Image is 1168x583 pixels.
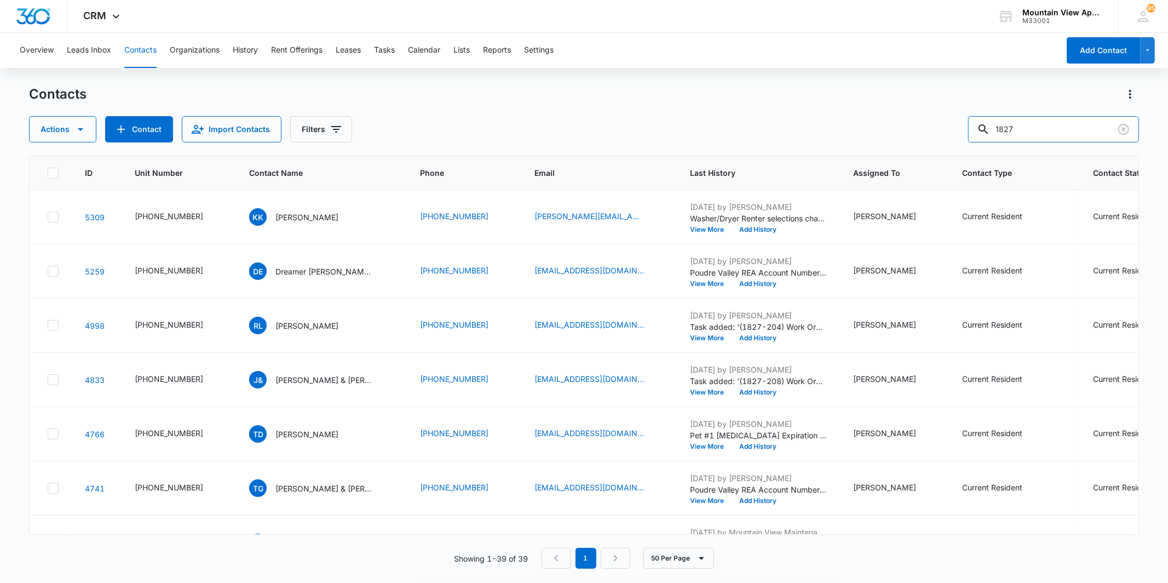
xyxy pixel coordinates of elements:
[534,265,664,278] div: Email - dreameresparza@gmail.com - Select to Edit Field
[420,210,488,222] a: [PHONE_NUMBER]
[643,548,714,569] button: 50 Per Page
[690,472,827,484] p: [DATE] by [PERSON_NAME]
[1067,37,1141,64] button: Add Contact
[249,317,267,334] span: RL
[249,371,267,388] span: J&
[420,265,508,278] div: Phone - (970) 473-5782 - Select to Edit Field
[534,210,664,224] div: Email - kelley.kimberly92@gmail.com - Select to Edit Field
[420,373,508,386] div: Phone - (970) 290-9516 - Select to Edit Field
[853,373,936,386] div: Assigned To - Makenna Berry - Select to Edit Field
[732,335,784,341] button: Add History
[249,425,358,443] div: Contact Name - Tiffany Dodson - Select to Edit Field
[275,483,374,494] p: [PERSON_NAME] & [PERSON_NAME]
[249,425,267,443] span: TD
[853,265,936,278] div: Assigned To - Kaitlyn Mendoza - Select to Edit Field
[84,10,107,21] span: CRM
[690,335,732,341] button: View More
[732,281,784,287] button: Add History
[853,427,916,439] div: [PERSON_NAME]
[135,265,223,278] div: Unit Number - 545-1827-205 - Select to Edit Field
[534,482,644,493] a: [EMAIL_ADDRESS][DOMAIN_NAME]
[408,33,440,68] button: Calendar
[576,548,596,569] em: 1
[690,389,732,396] button: View More
[690,201,827,213] p: [DATE] by [PERSON_NAME]
[420,482,508,495] div: Phone - (720) 388-3614 - Select to Edit Field
[105,116,173,142] button: Add Contact
[182,116,281,142] button: Import Contacts
[135,482,223,495] div: Unit Number - 545-1827-307 - Select to Edit Field
[420,373,488,385] a: [PHONE_NUMBER]
[690,430,827,441] p: Pet #1 [MEDICAL_DATA] Expiration Date changed to [DATE].
[524,33,554,68] button: Settings
[420,167,492,179] span: Phone
[275,212,338,223] p: [PERSON_NAME]
[962,482,1022,493] div: Current Resident
[962,210,1042,224] div: Contact Type - Current Resident - Select to Edit Field
[336,33,361,68] button: Leases
[534,427,664,441] div: Email - chandlerdemmitt10@gmail.com - Select to Edit Field
[534,319,644,330] a: [EMAIL_ADDRESS][DOMAIN_NAME]
[534,482,664,495] div: Email - pokhareligurung@gmail.com - Select to Edit Field
[135,427,203,439] div: [PHONE_NUMBER]
[690,375,827,387] p: Task added: '(1827-208) Work Order '
[124,33,157,68] button: Contacts
[690,443,732,450] button: View More
[135,427,223,441] div: Unit Number - 545-1827-308 - Select to Edit Field
[85,213,105,222] a: Navigate to contact details page for Kimberly Kelley
[85,484,105,493] a: Navigate to contact details page for Tej Gurung & Ramala Tamang
[453,33,470,68] button: Lists
[968,116,1139,142] input: Search Contacts
[85,430,105,439] a: Navigate to contact details page for Tiffany Dodson
[249,479,394,497] div: Contact Name - Tej Gurung & Ramala Tamang - Select to Edit Field
[67,33,111,68] button: Leads Inbox
[962,319,1022,330] div: Current Resident
[853,167,920,179] span: Assigned To
[962,373,1042,386] div: Contact Type - Current Resident - Select to Edit Field
[290,116,352,142] button: Filters
[534,319,664,332] div: Email - robinlawrence20@gmail.com - Select to Edit Field
[483,33,511,68] button: Reports
[1147,4,1155,13] div: notifications count
[29,86,87,102] h1: Contacts
[249,371,394,388] div: Contact Name - Jenny & Steven Phelps - Select to Edit Field
[135,373,203,385] div: [PHONE_NUMBER]
[853,373,916,385] div: [PERSON_NAME]
[534,265,644,276] a: [EMAIL_ADDRESS][DOMAIN_NAME]
[962,319,1042,332] div: Contact Type - Current Resident - Select to Edit Field
[275,320,338,331] p: [PERSON_NAME]
[1147,4,1155,13] span: 95
[690,226,732,233] button: View More
[962,210,1022,222] div: Current Resident
[962,265,1042,278] div: Contact Type - Current Resident - Select to Edit Field
[690,484,827,495] p: Poudre Valley REA Account Number changed to 79277005.
[690,498,732,504] button: View More
[85,375,105,385] a: Navigate to contact details page for Jenny & Steven Phelps
[1022,8,1102,17] div: account name
[420,265,488,276] a: [PHONE_NUMBER]
[690,321,827,333] p: Task added: '(1827-204) Work Order '
[853,482,936,495] div: Assigned To - Kaitlyn Mendoza - Select to Edit Field
[690,267,827,278] p: Poudre Valley REA Account Number changed to 79267004.
[732,498,784,504] button: Add History
[534,373,644,385] a: [EMAIL_ADDRESS][DOMAIN_NAME]
[853,210,916,222] div: [PERSON_NAME]
[690,281,732,287] button: View More
[170,33,220,68] button: Organizations
[374,33,395,68] button: Tasks
[275,374,374,386] p: [PERSON_NAME] & [PERSON_NAME]
[690,527,827,538] p: [DATE] by Mountain View Maintenance
[732,226,784,233] button: Add History
[85,167,93,179] span: ID
[690,418,827,430] p: [DATE] by [PERSON_NAME]
[962,167,1051,179] span: Contact Type
[249,317,358,334] div: Contact Name - Robin Lawrence - Select to Edit Field
[962,427,1042,441] div: Contact Type - Current Resident - Select to Edit Field
[420,482,488,493] a: [PHONE_NUMBER]
[732,389,784,396] button: Add History
[135,319,223,332] div: Unit Number - 545-1827-204 - Select to Edit Field
[85,321,105,330] a: Navigate to contact details page for Robin Lawrence
[20,33,54,68] button: Overview
[732,443,784,450] button: Add History
[85,267,105,276] a: Navigate to contact details page for Dreamer Esparza & Maya Houston-Cooper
